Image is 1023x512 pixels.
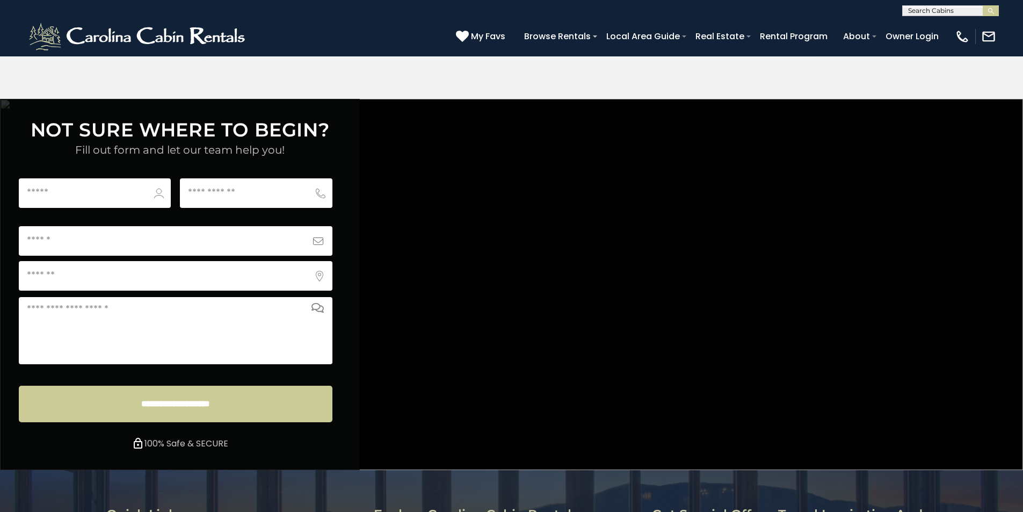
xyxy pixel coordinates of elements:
[132,437,144,450] img: #
[19,436,341,451] p: 100% safe & SECURE
[456,30,508,44] a: My Favs
[981,29,996,44] img: mail-regular-white.png
[838,27,875,46] a: About
[471,30,505,43] span: My Favs
[519,27,596,46] a: Browse Rentals
[601,27,685,46] a: Local Area Guide
[27,20,250,53] img: White-1-2.png
[955,29,970,44] img: phone-regular-white.png
[754,27,833,46] a: Rental Program
[690,27,750,46] a: Real Estate
[19,118,341,142] h3: NOT SURE WHERE TO BEGIN?
[880,27,944,46] a: Owner Login
[19,144,341,156] h4: Fill out form and let our team help you!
